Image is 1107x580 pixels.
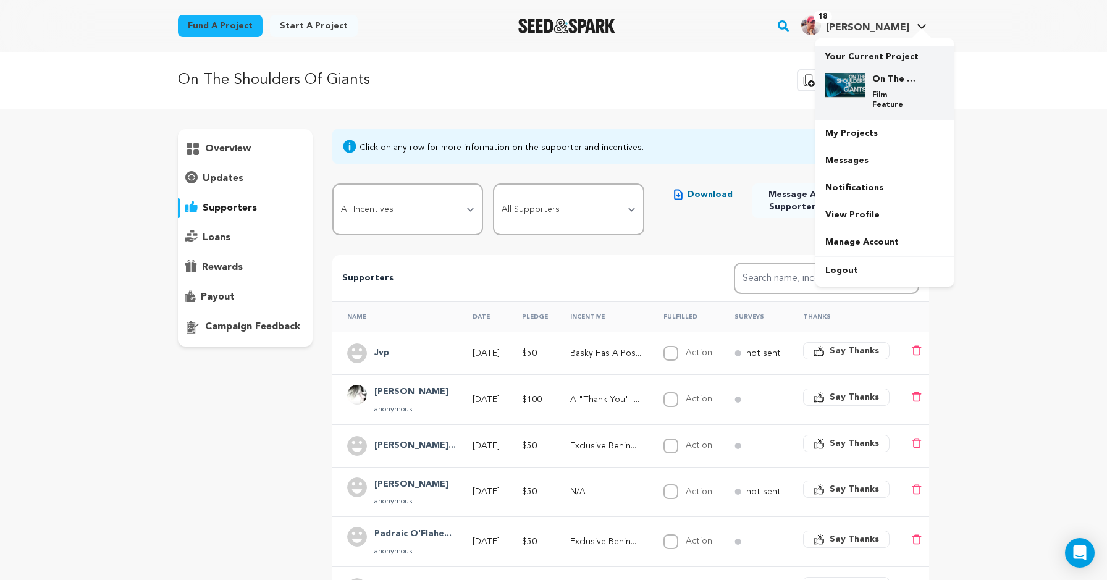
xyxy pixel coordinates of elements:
[830,533,879,545] span: Say Thanks
[752,183,838,218] button: Message All Supporters
[473,393,500,406] p: [DATE]
[178,228,313,248] button: loans
[374,405,448,414] p: anonymous
[801,15,909,35] div: Scott D.'s Profile
[830,391,879,403] span: Say Thanks
[473,440,500,452] p: [DATE]
[686,537,712,545] label: Action
[458,301,507,332] th: Date
[688,188,733,201] span: Download
[686,441,712,450] label: Action
[746,485,781,498] p: not sent
[178,287,313,307] button: payout
[815,174,954,201] a: Notifications
[570,536,641,548] p: Exclusive Behind The Scenes Footage from the "Final Shoot"
[872,73,917,85] h4: On The Shoulders Of Giants
[347,477,367,497] img: user.png
[686,395,712,403] label: Action
[178,15,263,37] a: Fund a project
[374,497,448,506] p: anonymous
[522,442,537,450] span: $50
[473,347,500,359] p: [DATE]
[347,385,367,405] img: picture.jpeg
[374,477,448,492] h4: Mauricio Milian
[830,437,879,450] span: Say Thanks
[202,260,243,275] p: rewards
[332,301,458,332] th: Name
[555,301,649,332] th: Incentive
[830,345,879,357] span: Say Thanks
[522,395,542,404] span: $100
[664,183,743,206] button: Download
[746,347,781,359] p: not sent
[815,229,954,256] a: Manage Account
[473,485,500,498] p: [DATE]
[686,487,712,496] label: Action
[178,169,313,188] button: updates
[205,319,300,334] p: campaign feedback
[473,536,500,548] p: [DATE]
[522,537,537,546] span: $50
[178,317,313,337] button: campaign feedback
[826,23,909,33] span: [PERSON_NAME]
[522,349,537,358] span: $50
[507,301,555,332] th: Pledge
[570,347,641,359] p: Basky Has A Posse sticker
[178,258,313,277] button: rewards
[1065,538,1095,568] div: Open Intercom Messenger
[342,271,694,286] p: Supporters
[178,69,370,91] p: On The Shoulders Of Giants
[825,46,944,120] a: Your Current Project On The Shoulders Of Giants Film Feature
[803,389,890,406] button: Say Thanks
[347,343,367,363] img: user.png
[518,19,615,33] a: Seed&Spark Homepage
[788,301,897,332] th: Thanks
[803,481,890,498] button: Say Thanks
[270,15,358,37] a: Start a project
[799,13,929,35] a: Scott D.'s Profile
[830,483,879,495] span: Say Thanks
[522,487,537,496] span: $50
[801,15,821,35] img: 73bbabdc3393ef94.png
[649,301,720,332] th: Fulfilled
[720,301,788,332] th: Surveys
[205,141,251,156] p: overview
[518,19,615,33] img: Seed&Spark Logo Dark Mode
[815,257,954,284] a: Logout
[201,290,235,305] p: payout
[374,439,456,453] h4: Isabel Perez-Loehmann
[374,527,452,542] h4: Padraic O'Flaherty
[570,440,641,452] p: Exclusive Behind The Scenes Footage from the "Final Shoot"
[374,346,389,361] h4: Jvp
[803,342,890,359] button: Say Thanks
[734,263,919,294] input: Search name, incentive, amount
[374,385,448,400] h4: Amy Johanson
[799,13,929,39] span: Scott D.'s Profile
[178,198,313,218] button: supporters
[347,527,367,547] img: user.png
[570,393,641,406] p: A "Thank You" In The Film Credits
[814,11,832,23] span: 18
[178,139,313,159] button: overview
[374,547,452,557] p: anonymous
[762,188,828,213] span: Message All Supporters
[803,531,890,548] button: Say Thanks
[815,147,954,174] a: Messages
[360,141,644,154] div: Click on any row for more information on the supporter and incentives.
[203,230,230,245] p: loans
[203,171,243,186] p: updates
[825,73,865,98] img: b9fb2803be207890.jpg
[815,120,954,147] a: My Projects
[570,485,641,498] p: N/A
[825,46,944,63] p: Your Current Project
[203,201,257,216] p: supporters
[686,348,712,357] label: Action
[347,436,367,456] img: user.png
[803,435,890,452] button: Say Thanks
[872,90,917,110] p: Film Feature
[815,201,954,229] a: View Profile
